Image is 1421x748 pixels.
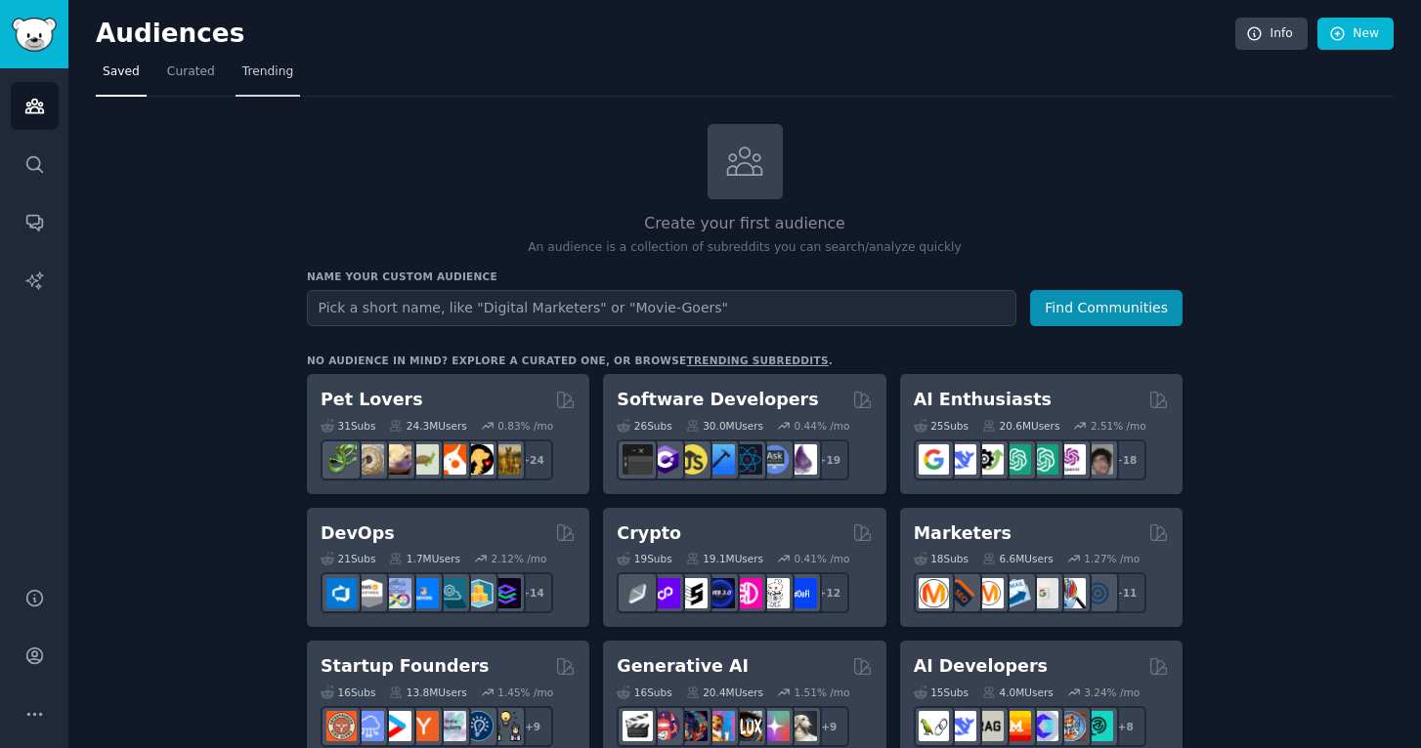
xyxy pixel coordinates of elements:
[409,711,439,741] img: ycombinator
[705,578,735,608] img: web3
[160,57,222,97] a: Curated
[732,711,762,741] img: FluxAI
[946,711,976,741] img: DeepSeek
[973,444,1004,475] img: AItoolsCatalog
[321,552,375,565] div: 21 Sub s
[1001,444,1031,475] img: chatgpt_promptDesign
[96,19,1235,50] h2: Audiences
[326,444,357,475] img: herpetology
[242,63,293,81] span: Trending
[492,552,547,565] div: 2.12 % /mo
[759,711,790,741] img: starryai
[381,578,411,608] img: Docker_DevOps
[982,552,1054,565] div: 6.6M Users
[677,711,708,741] img: deepdream
[1030,290,1183,326] button: Find Communities
[677,578,708,608] img: ethstaker
[1317,18,1394,51] a: New
[623,578,653,608] img: ethfinance
[307,212,1183,236] h2: Create your first audience
[389,686,466,699] div: 13.8M Users
[732,444,762,475] img: reactnative
[919,578,949,608] img: content_marketing
[787,711,817,741] img: DreamBooth
[1091,419,1146,433] div: 2.51 % /mo
[617,552,671,565] div: 19 Sub s
[1028,444,1058,475] img: chatgpt_prompts_
[686,354,828,366] a: trending subreddits
[1055,444,1086,475] img: OpenAIDev
[623,711,653,741] img: aivideo
[491,444,521,475] img: dogbreed
[919,444,949,475] img: GoogleGeminiAI
[491,711,521,741] img: growmybusiness
[919,711,949,741] img: LangChain
[1105,706,1146,747] div: + 8
[617,521,681,546] h2: Crypto
[705,711,735,741] img: sdforall
[389,419,466,433] div: 24.3M Users
[1105,439,1146,480] div: + 18
[1055,711,1086,741] img: llmops
[973,711,1004,741] img: Rag
[1235,18,1308,51] a: Info
[409,444,439,475] img: turtle
[1028,711,1058,741] img: OpenSourceAI
[914,686,969,699] div: 15 Sub s
[321,388,423,412] h2: Pet Lovers
[307,270,1183,283] h3: Name your custom audience
[1001,578,1031,608] img: Emailmarketing
[381,444,411,475] img: leopardgeckos
[946,444,976,475] img: DeepSeek
[808,706,849,747] div: + 9
[677,444,708,475] img: learnjavascript
[354,711,384,741] img: SaaS
[1084,552,1140,565] div: 1.27 % /mo
[491,578,521,608] img: PlatformEngineers
[1083,578,1113,608] img: OnlineMarketing
[787,444,817,475] img: elixir
[326,578,357,608] img: azuredevops
[321,686,375,699] div: 16 Sub s
[512,439,553,480] div: + 24
[617,654,749,679] h2: Generative AI
[326,711,357,741] img: EntrepreneurRideAlong
[759,444,790,475] img: AskComputerScience
[808,439,849,480] div: + 19
[307,290,1016,326] input: Pick a short name, like "Digital Marketers" or "Movie-Goers"
[617,388,818,412] h2: Software Developers
[617,686,671,699] div: 16 Sub s
[354,578,384,608] img: AWS_Certified_Experts
[946,578,976,608] img: bigseo
[96,57,147,97] a: Saved
[686,419,763,433] div: 30.0M Users
[914,552,969,565] div: 18 Sub s
[436,711,466,741] img: indiehackers
[307,239,1183,257] p: An audience is a collection of subreddits you can search/analyze quickly
[705,444,735,475] img: iOSProgramming
[463,711,494,741] img: Entrepreneurship
[914,521,1012,546] h2: Marketers
[795,419,850,433] div: 0.44 % /mo
[321,654,489,679] h2: Startup Founders
[463,444,494,475] img: PetAdvice
[808,572,849,613] div: + 12
[103,63,140,81] span: Saved
[321,419,375,433] div: 31 Sub s
[381,711,411,741] img: startup
[650,711,680,741] img: dalle2
[1083,444,1113,475] img: ArtificalIntelligence
[1055,578,1086,608] img: MarketingResearch
[795,552,850,565] div: 0.41 % /mo
[12,18,57,52] img: GummySearch logo
[436,578,466,608] img: platformengineering
[795,686,850,699] div: 1.51 % /mo
[321,521,395,546] h2: DevOps
[686,686,763,699] div: 20.4M Users
[759,578,790,608] img: CryptoNews
[686,552,763,565] div: 19.1M Users
[1028,578,1058,608] img: googleads
[623,444,653,475] img: software
[617,419,671,433] div: 26 Sub s
[973,578,1004,608] img: AskMarketing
